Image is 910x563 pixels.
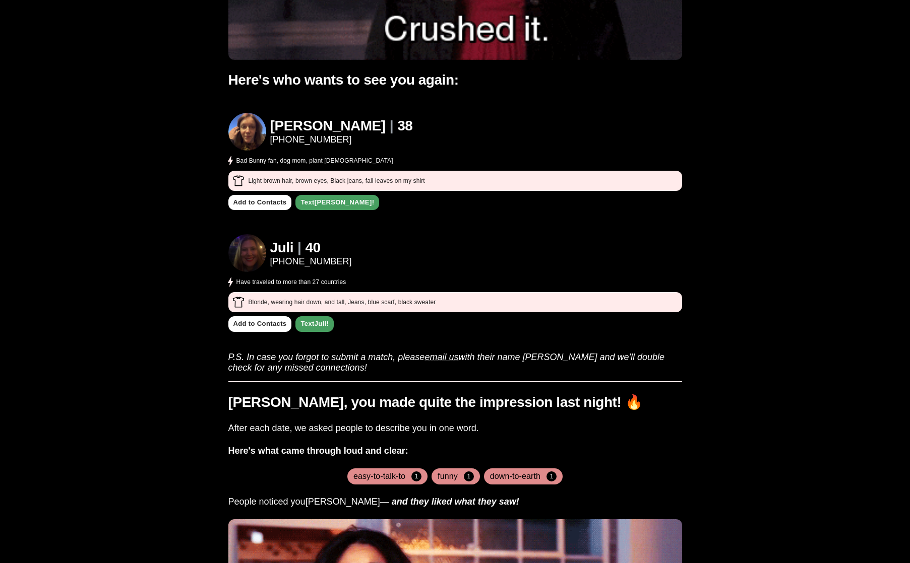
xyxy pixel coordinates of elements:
span: 1 [464,471,474,481]
span: 1 [547,471,557,481]
i: and they liked what they saw! [392,497,519,507]
p: Bad Bunny fan, dog mom, plant [DEMOGRAPHIC_DATA] [236,156,393,165]
p: Blonde, wearing hair down, and tall , Jeans, blue scarf, black sweater [249,298,436,307]
h3: Here's what came through loud and clear: [228,446,682,456]
h3: After each date, we asked people to describe you in one word. [228,423,682,434]
h1: | [297,240,301,256]
a: [PHONE_NUMBER] [270,134,413,145]
span: 1 [411,471,421,481]
p: Light brown hair, brown eyes , Black jeans, fall leaves on my shirt [249,176,425,185]
img: Julia [228,113,266,151]
h4: easy-to-talk-to [353,471,405,481]
a: Add to Contacts [228,195,292,210]
a: Text[PERSON_NAME]! [295,195,379,210]
a: email us [424,352,458,362]
img: Juli [228,234,266,272]
h4: down-to-earth [490,471,540,481]
h1: Juli [270,240,294,256]
p: Have traveled to more than 27 countries [236,277,346,287]
h1: [PERSON_NAME] [270,118,386,134]
i: P.S. In case you forgot to submit a match, please with their name [PERSON_NAME] and we'll double ... [228,352,665,373]
a: TextJuli! [295,316,334,332]
h1: | [390,118,393,134]
a: Add to Contacts [228,316,292,332]
h1: 40 [305,240,320,256]
h3: People noticed you [PERSON_NAME] — [228,497,682,507]
h1: Here's who wants to see you again: [228,72,682,89]
h1: [PERSON_NAME], you made quite the impression last night! 🔥 [228,394,682,411]
a: [PHONE_NUMBER] [270,256,352,267]
h1: 38 [397,118,412,134]
h4: funny [438,471,458,481]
